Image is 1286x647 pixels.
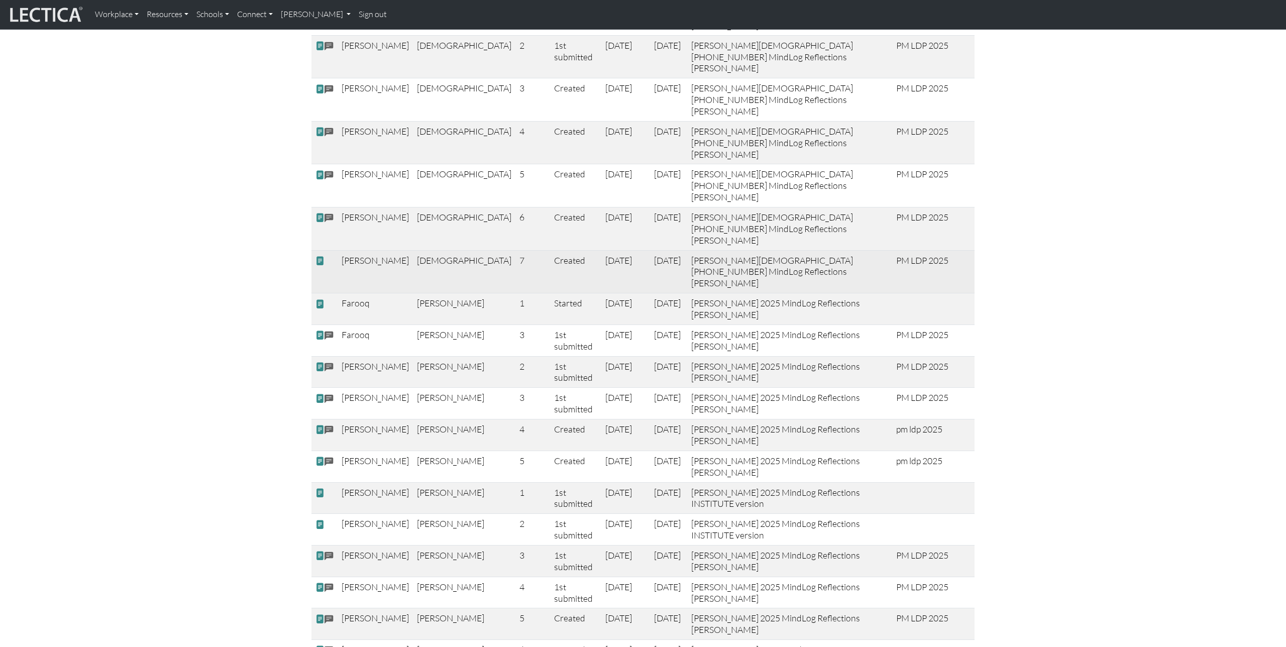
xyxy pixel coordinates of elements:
span: view [315,393,325,404]
td: [PERSON_NAME] [338,164,413,207]
td: [DEMOGRAPHIC_DATA] [413,164,515,207]
td: [PERSON_NAME] [413,608,515,640]
td: PM LDP 2025 [892,164,975,207]
td: [PERSON_NAME] 2025 MindLog Reflections [PERSON_NAME] [687,608,892,640]
td: [PERSON_NAME] 2025 MindLog Reflections INSTITUTE version [687,482,892,514]
td: [DATE] [601,419,650,451]
span: view [315,362,325,372]
td: [DATE] [650,35,687,78]
td: [DATE] [601,293,650,325]
td: [DEMOGRAPHIC_DATA] [413,121,515,164]
a: Sign out [355,4,391,25]
td: PM LDP 2025 [892,608,975,640]
td: Created [550,207,601,251]
td: 5 [515,608,550,640]
a: [PERSON_NAME] [277,4,355,25]
span: view [315,582,325,593]
td: [DATE] [650,356,687,388]
td: [PERSON_NAME][DEMOGRAPHIC_DATA] [PHONE_NUMBER] MindLog Reflections [PERSON_NAME] [687,121,892,164]
td: [DATE] [601,35,650,78]
span: view [315,519,325,529]
td: [PERSON_NAME] [338,250,413,293]
span: comments [325,393,334,405]
span: comments [325,424,334,436]
td: [PERSON_NAME] [338,35,413,78]
span: view [315,614,325,624]
td: 1st submitted [550,514,601,546]
td: [DEMOGRAPHIC_DATA] [413,35,515,78]
td: [DATE] [601,78,650,122]
td: [PERSON_NAME] 2025 MindLog Reflections [PERSON_NAME] [687,293,892,325]
span: view [315,456,325,467]
td: PM LDP 2025 [892,35,975,78]
td: PM LDP 2025 [892,388,975,419]
span: comments [325,582,334,594]
span: view [315,41,325,51]
span: view [315,424,325,435]
td: [DATE] [601,207,650,251]
td: Started [550,293,601,325]
td: [DATE] [650,164,687,207]
td: [PERSON_NAME] [413,325,515,356]
span: view [315,298,325,309]
td: 4 [515,577,550,608]
td: 2 [515,35,550,78]
td: [PERSON_NAME] [413,577,515,608]
td: [PERSON_NAME] [338,207,413,251]
td: 3 [515,388,550,419]
td: [DATE] [601,250,650,293]
td: PM LDP 2025 [892,545,975,577]
a: Workplace [91,4,143,25]
td: 4 [515,121,550,164]
td: [DATE] [601,325,650,356]
td: [PERSON_NAME][DEMOGRAPHIC_DATA] [PHONE_NUMBER] MindLog Reflections [PERSON_NAME] [687,250,892,293]
td: 4 [515,419,550,451]
span: comments [325,330,334,342]
td: [PERSON_NAME] 2025 MindLog Reflections [PERSON_NAME] [687,577,892,608]
td: [PERSON_NAME] [413,388,515,419]
td: 2 [515,356,550,388]
td: 1st submitted [550,577,601,608]
img: lecticalive [8,5,83,24]
td: [PERSON_NAME] [413,514,515,546]
td: [PERSON_NAME] 2025 MindLog Reflections [PERSON_NAME] [687,419,892,451]
td: [PERSON_NAME] [338,121,413,164]
td: 1st submitted [550,388,601,419]
td: [DATE] [601,482,650,514]
td: [PERSON_NAME][DEMOGRAPHIC_DATA] [PHONE_NUMBER] MindLog Reflections [PERSON_NAME] [687,207,892,251]
td: 1st submitted [550,545,601,577]
td: [PERSON_NAME][DEMOGRAPHIC_DATA] [PHONE_NUMBER] MindLog Reflections [PERSON_NAME] [687,35,892,78]
td: [PERSON_NAME] [338,608,413,640]
td: [DATE] [650,419,687,451]
td: 1st submitted [550,325,601,356]
td: PM LDP 2025 [892,577,975,608]
td: [DATE] [650,608,687,640]
td: [PERSON_NAME] [413,419,515,451]
span: view [315,170,325,180]
td: Created [550,419,601,451]
span: comments [325,614,334,625]
td: [PERSON_NAME][DEMOGRAPHIC_DATA] [PHONE_NUMBER] MindLog Reflections [PERSON_NAME] [687,164,892,207]
span: comments [325,551,334,562]
td: PM LDP 2025 [892,121,975,164]
td: [DATE] [650,121,687,164]
td: [PERSON_NAME] 2025 MindLog Reflections INSTITUTE version [687,514,892,546]
td: Farooq [338,325,413,356]
td: Created [550,250,601,293]
td: [PERSON_NAME] [338,545,413,577]
td: [PERSON_NAME] [413,451,515,482]
span: view [315,488,325,498]
td: PM LDP 2025 [892,356,975,388]
td: [PERSON_NAME] [338,514,413,546]
a: Schools [192,4,233,25]
td: [PERSON_NAME][DEMOGRAPHIC_DATA] [PHONE_NUMBER] MindLog Reflections [PERSON_NAME] [687,78,892,122]
span: view [315,127,325,137]
td: [DATE] [650,451,687,482]
td: 5 [515,451,550,482]
td: [PERSON_NAME] [338,356,413,388]
td: [PERSON_NAME] 2025 MindLog Reflections [PERSON_NAME] [687,325,892,356]
td: 3 [515,325,550,356]
td: [DATE] [650,78,687,122]
td: [PERSON_NAME] [338,388,413,419]
span: view [315,212,325,223]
